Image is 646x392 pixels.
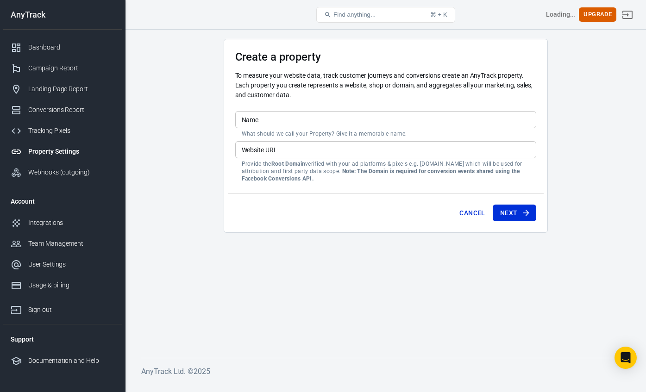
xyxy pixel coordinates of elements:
a: Conversions Report [3,100,122,120]
p: To measure your website data, track customer journeys and conversions create an AnyTrack property... [235,71,536,100]
a: Team Management [3,233,122,254]
div: Integrations [28,218,114,228]
a: Sign out [616,4,639,26]
h3: Create a property [235,50,536,63]
a: Campaign Report [3,58,122,79]
p: What should we call your Property? Give it a memorable name. [242,130,530,137]
div: Dashboard [28,43,114,52]
div: Conversions Report [28,105,114,115]
button: Cancel [456,205,489,222]
a: Integrations [3,212,122,233]
strong: Note: The Domain is required for conversion events shared using the Facebook Conversions API. [242,168,520,182]
div: Open Intercom Messenger [615,347,637,369]
div: Tracking Pixels [28,126,114,136]
button: Upgrade [579,7,616,22]
a: Landing Page Report [3,79,122,100]
a: User Settings [3,254,122,275]
div: Sign out [28,305,114,315]
div: AnyTrack [3,11,122,19]
div: Landing Page Report [28,84,114,94]
div: User Settings [28,260,114,269]
p: Provide the verified with your ad platforms & pixels e.g. [DOMAIN_NAME] which will be used for at... [242,160,530,182]
h6: AnyTrack Ltd. © 2025 [141,366,630,377]
input: example.com [235,141,536,158]
div: Webhooks (outgoing) [28,168,114,177]
li: Account [3,190,122,212]
strong: Root Domain [271,161,305,167]
div: Usage & billing [28,280,114,290]
li: Support [3,328,122,350]
div: Account id: <> [546,10,576,19]
div: ⌘ + K [430,11,447,18]
a: Property Settings [3,141,122,162]
button: Find anything...⌘ + K [316,7,455,23]
div: Campaign Report [28,63,114,73]
a: Tracking Pixels [3,120,122,141]
span: Find anything... [333,11,376,18]
input: Your Website Name [235,111,536,128]
a: Usage & billing [3,275,122,296]
a: Sign out [3,296,122,320]
button: Next [493,205,536,222]
a: Webhooks (outgoing) [3,162,122,183]
a: Dashboard [3,37,122,58]
div: Property Settings [28,147,114,156]
div: Documentation and Help [28,356,114,366]
div: Team Management [28,239,114,249]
